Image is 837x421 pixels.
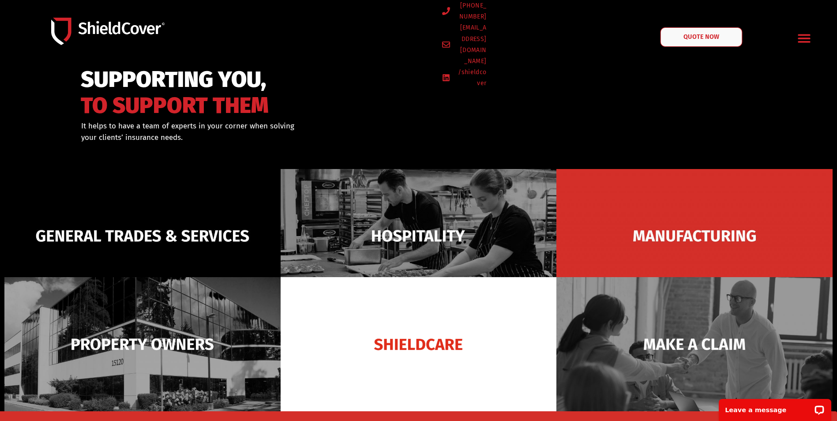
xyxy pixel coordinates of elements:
[661,27,743,47] a: QUOTE NOW
[794,28,814,49] div: Menu Toggle
[455,67,487,89] span: /shieldcover
[81,132,464,143] p: your clients’ insurance needs.
[81,71,269,89] span: SUPPORTING YOU,
[442,67,486,89] a: /shieldcover
[81,120,464,143] div: It helps to have a team of experts in your corner when solving
[684,34,719,40] span: QUOTE NOW
[442,22,486,67] a: [EMAIL_ADDRESS][DOMAIN_NAME]
[455,22,487,67] span: [EMAIL_ADDRESS][DOMAIN_NAME]
[713,393,837,421] iframe: LiveChat chat widget
[51,18,165,45] img: Shield-Cover-Underwriting-Australia-logo-full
